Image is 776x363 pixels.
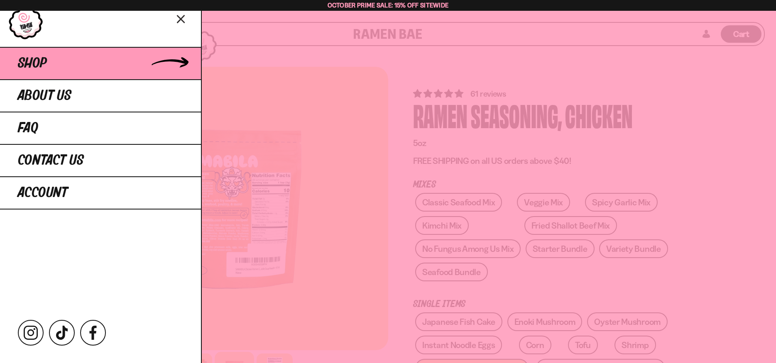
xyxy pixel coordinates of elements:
[174,11,188,26] button: Close menu
[18,56,47,71] span: Shop
[328,1,449,9] span: October Prime Sale: 15% off Sitewide
[18,185,68,200] span: Account
[18,153,84,168] span: Contact Us
[18,121,38,136] span: FAQ
[18,88,71,103] span: About Us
